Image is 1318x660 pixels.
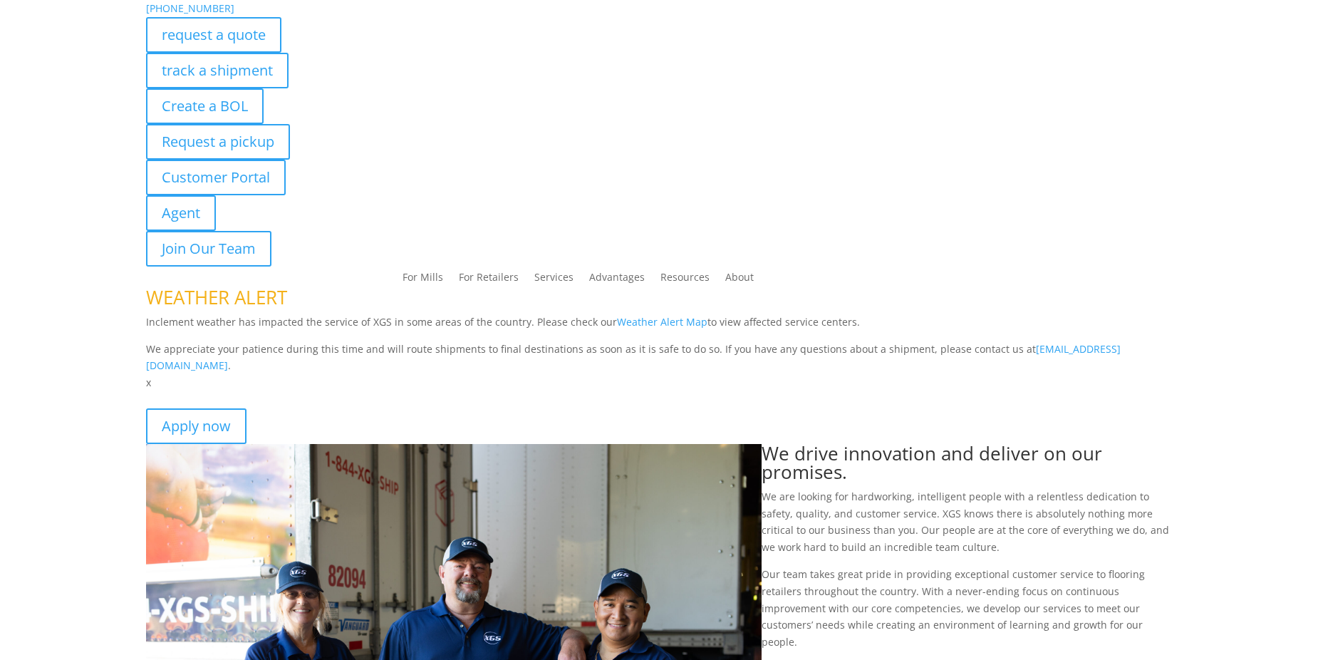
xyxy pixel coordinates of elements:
[589,272,645,288] a: Advantages
[762,444,1172,488] h1: We drive innovation and deliver on our promises.
[146,17,281,53] a: request a quote
[762,566,1172,651] p: Our team takes great pride in providing exceptional customer service to flooring retailers throug...
[146,314,1172,341] p: Inclement weather has impacted the service of XGS in some areas of the country. Please check our ...
[459,272,519,288] a: For Retailers
[146,53,289,88] a: track a shipment
[146,88,264,124] a: Create a BOL
[146,160,286,195] a: Customer Portal
[762,488,1172,566] p: We are looking for hardworking, intelligent people with a relentless dedication to safety, qualit...
[403,272,443,288] a: For Mills
[146,341,1172,375] p: We appreciate your patience during this time and will route shipments to final destinations as so...
[660,272,710,288] a: Resources
[146,1,234,15] a: [PHONE_NUMBER]
[146,124,290,160] a: Request a pickup
[146,408,247,444] a: Apply now
[617,315,707,329] a: Weather Alert Map
[146,393,358,406] strong: Join the best team in the flooring industry.
[146,374,1172,391] p: x
[146,284,287,310] span: WEATHER ALERT
[146,231,271,267] a: Join Our Team
[534,272,574,288] a: Services
[725,272,754,288] a: About
[146,195,216,231] a: Agent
